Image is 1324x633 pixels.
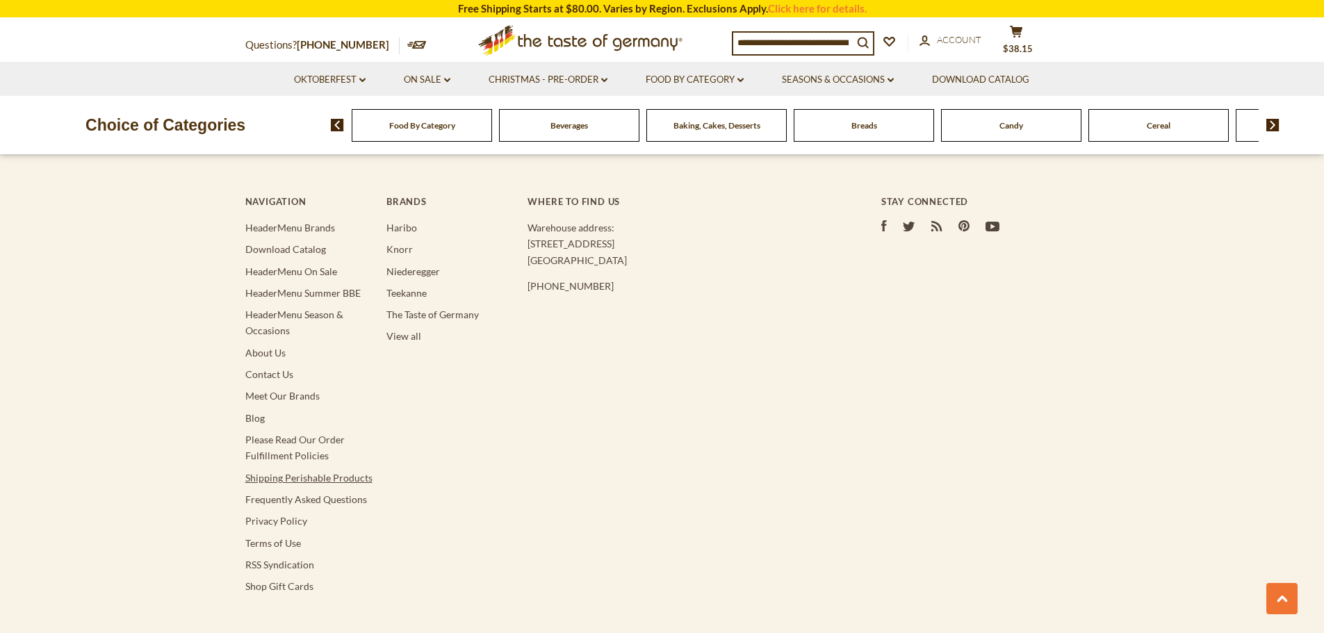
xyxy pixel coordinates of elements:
[768,2,867,15] a: Click here for details.
[386,243,413,255] a: Knorr
[1266,119,1280,131] img: next arrow
[389,120,455,131] a: Food By Category
[386,330,421,342] a: View all
[782,72,894,88] a: Seasons & Occasions
[528,196,825,207] h4: Where to find us
[245,390,320,402] a: Meet Our Brands
[489,72,607,88] a: Christmas - PRE-ORDER
[937,34,981,45] span: Account
[245,434,345,461] a: Please Read Our Order Fulfillment Policies
[996,25,1038,60] button: $38.15
[331,119,344,131] img: previous arrow
[528,278,825,294] p: [PHONE_NUMBER]
[245,559,314,570] a: RSS Syndication
[245,347,286,359] a: About Us
[386,222,417,233] a: Haribo
[404,72,450,88] a: On Sale
[999,120,1023,131] a: Candy
[245,36,400,54] p: Questions?
[245,287,361,299] a: HeaderMenu Summer BBE
[851,120,877,131] a: Breads
[528,220,825,268] p: Warehouse address: [STREET_ADDRESS] [GEOGRAPHIC_DATA]
[920,33,981,48] a: Account
[550,120,588,131] a: Beverages
[245,309,343,336] a: HeaderMenu Season & Occasions
[245,493,367,505] a: Frequently Asked Questions
[245,472,373,484] a: Shipping Perishable Products
[1003,43,1033,54] span: $38.15
[245,515,307,527] a: Privacy Policy
[881,196,1079,207] h4: Stay Connected
[245,537,301,549] a: Terms of Use
[245,243,326,255] a: Download Catalog
[294,72,366,88] a: Oktoberfest
[386,265,440,277] a: Niederegger
[932,72,1029,88] a: Download Catalog
[245,196,373,207] h4: Navigation
[245,412,265,424] a: Blog
[245,222,335,233] a: HeaderMenu Brands
[297,38,389,51] a: [PHONE_NUMBER]
[646,72,744,88] a: Food By Category
[673,120,760,131] a: Baking, Cakes, Desserts
[1147,120,1170,131] a: Cereal
[386,287,427,299] a: Teekanne
[245,265,337,277] a: HeaderMenu On Sale
[245,580,313,592] a: Shop Gift Cards
[245,368,293,380] a: Contact Us
[386,309,479,320] a: The Taste of Germany
[386,196,514,207] h4: Brands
